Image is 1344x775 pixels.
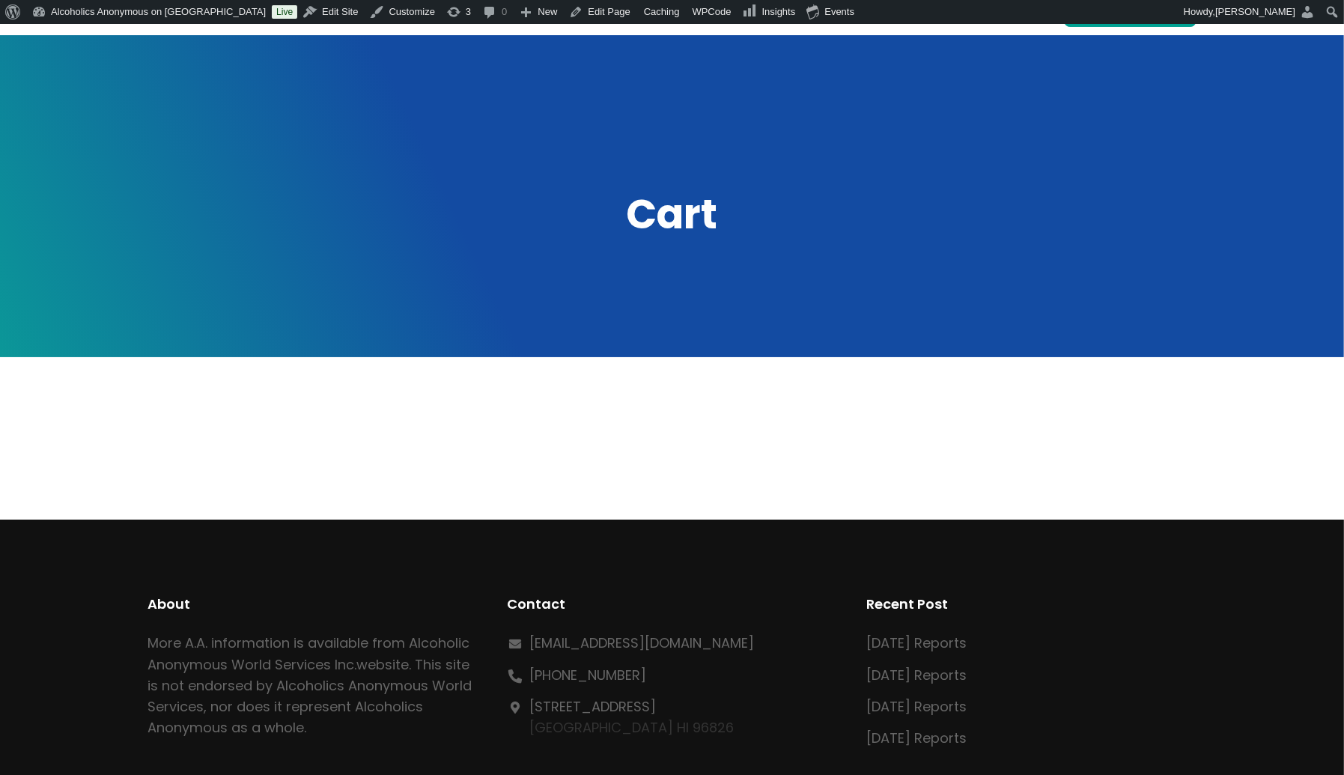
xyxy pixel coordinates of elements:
a: [DATE] Reports [867,666,967,684]
a: [EMAIL_ADDRESS][DOMAIN_NAME] [530,633,755,652]
a: website [357,655,410,674]
a: Live [272,5,297,19]
p: More A.A. information is available from Alcoholic Anonymous World Services Inc. . This site is no... [148,633,478,738]
a: [STREET_ADDRESS] [530,697,657,716]
a: [DATE] Reports [867,697,967,716]
h2: Cart [148,189,1196,240]
h2: Recent Post [867,594,1196,615]
a: [DATE] Reports [867,729,967,747]
h2: About [148,594,478,615]
h2: Contact [508,594,837,615]
span: [PERSON_NAME] [1215,6,1295,17]
p: [GEOGRAPHIC_DATA] HI 96826 [530,696,735,738]
a: [PHONE_NUMBER] [530,666,647,684]
a: [DATE] Reports [867,633,967,652]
